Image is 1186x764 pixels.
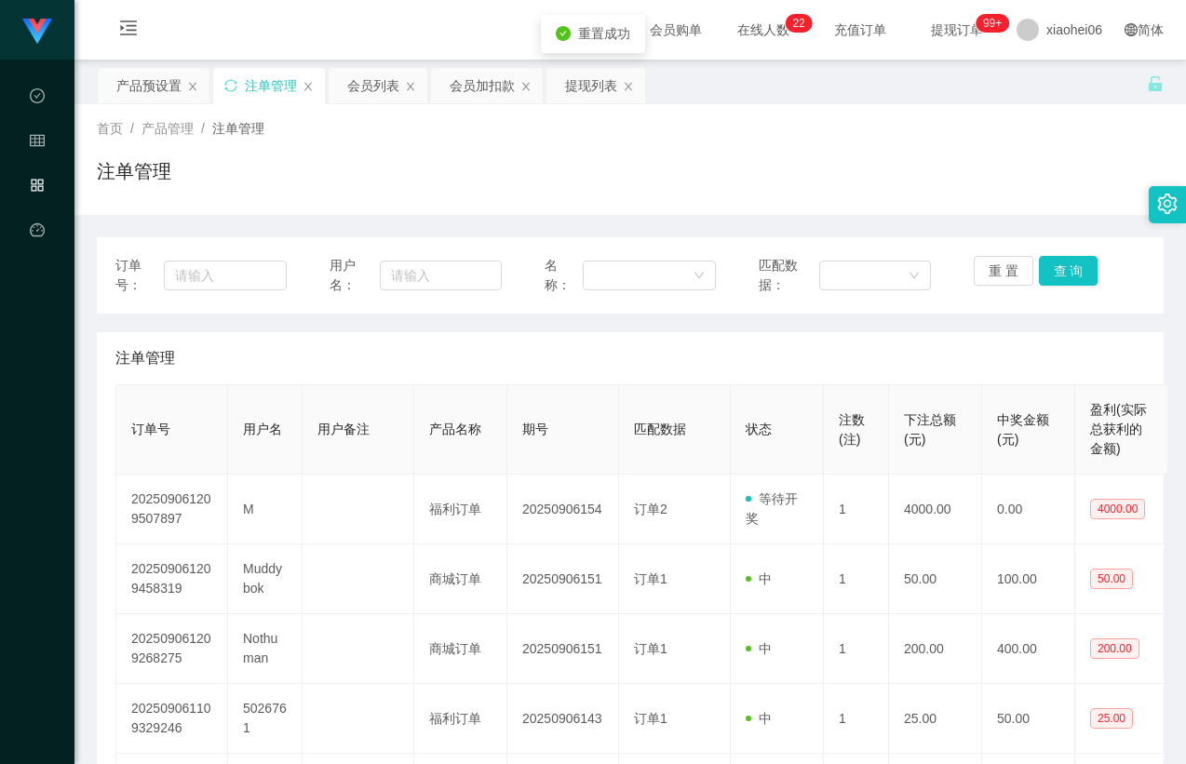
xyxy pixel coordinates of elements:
div: 会员加扣款 [450,68,515,103]
span: 订单号： [115,256,164,295]
i: 图标: menu-unfold [97,1,160,60]
i: 图标: sync [224,79,237,92]
i: 图标: close [405,81,416,92]
button: 查 询 [1039,256,1098,286]
div: 产品预设置 [116,68,182,103]
span: 订单1 [634,711,667,726]
td: 400.00 [982,614,1075,684]
img: logo.9652507e.png [22,19,52,45]
span: 产品管理 [142,121,194,136]
td: 20250906143 [507,684,619,754]
td: 25.00 [889,684,982,754]
span: 下注总额(元) [904,412,956,447]
td: 202509061109329246 [116,684,228,754]
p: 2 [799,14,805,33]
td: 1 [824,475,889,544]
span: 订单1 [634,641,667,656]
td: Muddybok [228,544,303,614]
i: 图标: global [1125,23,1138,36]
span: 产品管理 [30,179,45,344]
span: 匹配数据 [634,422,686,436]
i: 图标: close [187,81,198,92]
td: 100.00 [982,544,1075,614]
td: 202509061209458319 [116,544,228,614]
span: / [130,121,134,136]
span: 名称： [545,256,583,295]
td: 福利订单 [414,684,507,754]
span: 等待开奖 [746,491,798,526]
input: 请输入 [380,261,502,290]
td: 5026761 [228,684,303,754]
td: 200.00 [889,614,982,684]
td: Nothuman [228,614,303,684]
span: 200.00 [1090,638,1139,659]
span: 会员管理 [30,134,45,300]
span: 4000.00 [1090,499,1145,519]
span: 首页 [97,121,123,136]
button: 重 置 [974,256,1033,286]
a: 图标: dashboard平台首页 [30,212,45,400]
div: 注单管理 [245,68,297,103]
div: 提现列表 [565,68,617,103]
td: M [228,475,303,544]
span: 用户备注 [317,422,370,436]
i: 图标: check-circle-o [30,80,45,117]
span: 数据中心 [30,89,45,255]
sup: 1088 [976,14,1009,33]
span: 中 [746,641,772,656]
span: 盈利(实际总获利的金额) [1090,402,1147,456]
td: 20250906151 [507,614,619,684]
i: 图标: setting [1157,194,1178,214]
i: 图标: table [30,125,45,162]
span: 提现订单 [922,23,992,36]
i: icon: check-circle [556,26,571,41]
input: 请输入 [164,261,287,290]
i: 图标: close [623,81,634,92]
span: 匹配数据： [759,256,819,295]
td: 1 [824,614,889,684]
span: 用户名： [330,256,379,295]
i: 图标: down [909,270,920,283]
span: 订单2 [634,502,667,516]
td: 50.00 [889,544,982,614]
span: 期号 [522,422,548,436]
i: 图标: close [303,81,314,92]
td: 福利订单 [414,475,507,544]
span: 50.00 [1090,569,1133,589]
td: 商城订单 [414,614,507,684]
span: 在线人数 [728,23,799,36]
td: 1 [824,684,889,754]
td: 4000.00 [889,475,982,544]
td: 0.00 [982,475,1075,544]
p: 2 [792,14,799,33]
span: 用户名 [243,422,282,436]
span: 状态 [746,422,772,436]
sup: 22 [785,14,812,33]
h1: 注单管理 [97,157,171,185]
i: 图标: appstore-o [30,169,45,207]
td: 50.00 [982,684,1075,754]
td: 20250906151 [507,544,619,614]
div: 会员列表 [347,68,399,103]
span: 注单管理 [115,347,175,369]
td: 1 [824,544,889,614]
i: 图标: close [520,81,532,92]
span: 25.00 [1090,708,1133,729]
span: 注单管理 [212,121,264,136]
span: 产品名称 [429,422,481,436]
td: 202509061209268275 [116,614,228,684]
td: 20250906154 [507,475,619,544]
i: 图标: down [694,270,705,283]
span: 中奖金额(元) [997,412,1049,447]
span: / [201,121,205,136]
span: 订单号 [131,422,170,436]
span: 充值订单 [825,23,896,36]
td: 202509061209507897 [116,475,228,544]
span: 重置成功 [578,26,630,41]
span: 中 [746,711,772,726]
i: 图标: unlock [1147,75,1164,92]
td: 商城订单 [414,544,507,614]
span: 订单1 [634,571,667,586]
span: 中 [746,571,772,586]
span: 注数(注) [839,412,865,447]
